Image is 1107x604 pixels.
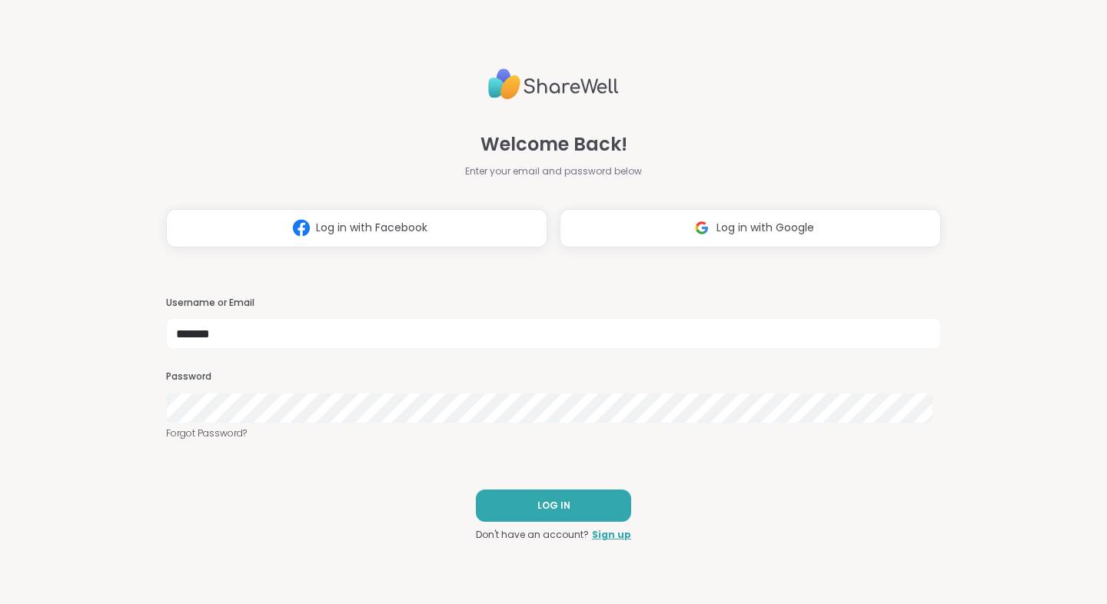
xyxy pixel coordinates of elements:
button: Log in with Facebook [166,209,547,247]
span: LOG IN [537,499,570,513]
button: LOG IN [476,490,631,522]
button: Log in with Google [560,209,941,247]
h3: Password [166,370,941,383]
img: ShareWell Logo [488,62,619,106]
span: Welcome Back! [480,131,627,158]
h3: Username or Email [166,297,941,310]
span: Don't have an account? [476,528,589,542]
span: Log in with Facebook [316,220,427,236]
a: Forgot Password? [166,426,941,440]
span: Log in with Google [716,220,814,236]
a: Sign up [592,528,631,542]
span: Enter your email and password below [465,164,642,178]
img: ShareWell Logomark [287,214,316,242]
img: ShareWell Logomark [687,214,716,242]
